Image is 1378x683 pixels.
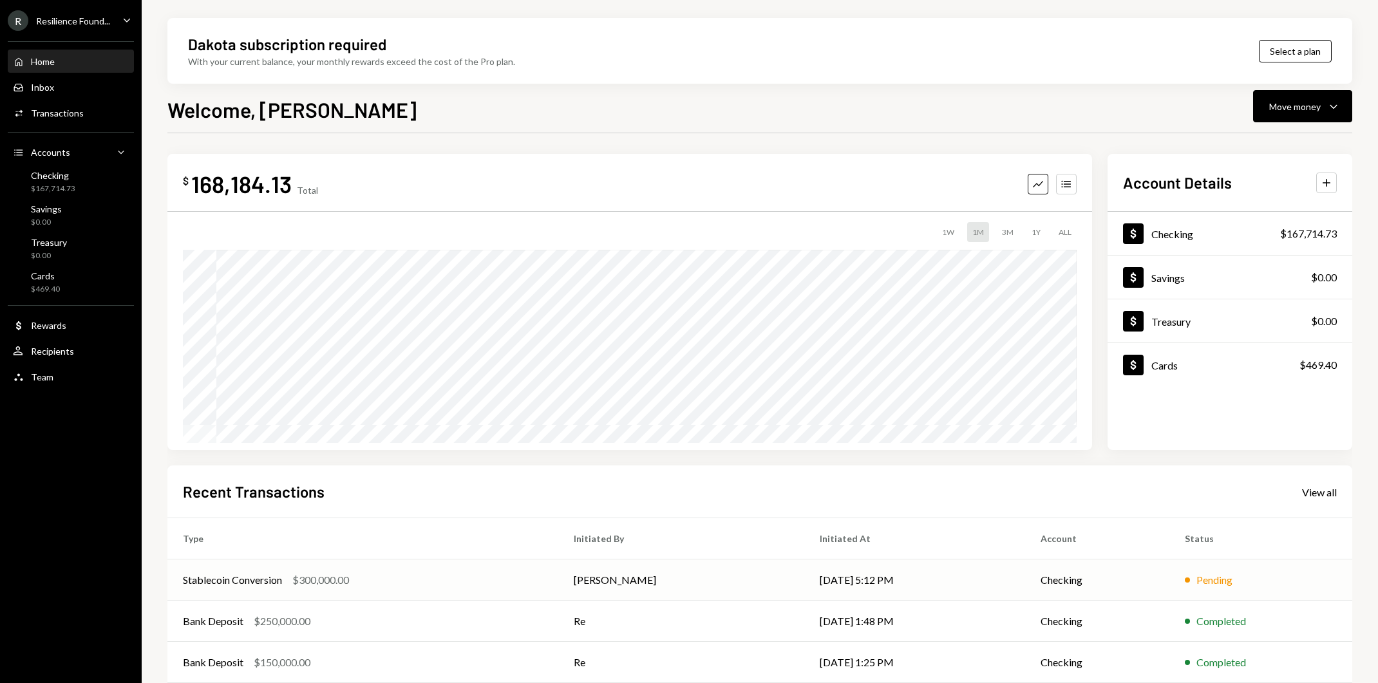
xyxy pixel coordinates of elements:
[188,33,386,55] div: Dakota subscription required
[1025,559,1169,601] td: Checking
[1025,518,1169,559] th: Account
[8,50,134,73] a: Home
[1253,90,1352,122] button: Move money
[1151,272,1185,284] div: Savings
[31,183,75,194] div: $167,714.73
[967,222,989,242] div: 1M
[1280,226,1337,241] div: $167,714.73
[1151,359,1178,371] div: Cards
[31,284,60,295] div: $469.40
[1025,601,1169,642] td: Checking
[1108,299,1352,342] a: Treasury$0.00
[1269,100,1321,113] div: Move money
[8,166,134,197] a: Checking$167,714.73
[804,601,1025,642] td: [DATE] 1:48 PM
[8,140,134,164] a: Accounts
[1108,212,1352,255] a: Checking$167,714.73
[191,169,292,198] div: 168,184.13
[8,10,28,31] div: R
[1151,228,1193,240] div: Checking
[31,250,67,261] div: $0.00
[937,222,959,242] div: 1W
[183,655,243,670] div: Bank Deposit
[804,559,1025,601] td: [DATE] 5:12 PM
[558,559,805,601] td: [PERSON_NAME]
[1302,486,1337,499] div: View all
[8,101,134,124] a: Transactions
[1053,222,1077,242] div: ALL
[31,147,70,158] div: Accounts
[167,518,558,559] th: Type
[1108,256,1352,299] a: Savings$0.00
[31,346,74,357] div: Recipients
[558,518,805,559] th: Initiated By
[31,170,75,181] div: Checking
[804,642,1025,683] td: [DATE] 1:25 PM
[297,185,318,196] div: Total
[183,174,189,187] div: $
[1026,222,1046,242] div: 1Y
[254,613,310,629] div: $250,000.00
[183,613,243,629] div: Bank Deposit
[31,203,62,214] div: Savings
[31,371,53,382] div: Team
[1196,572,1232,588] div: Pending
[183,481,325,502] h2: Recent Transactions
[558,601,805,642] td: Re
[997,222,1019,242] div: 3M
[8,233,134,264] a: Treasury$0.00
[1169,518,1352,559] th: Status
[1311,313,1337,329] div: $0.00
[1108,343,1352,386] a: Cards$469.40
[1151,315,1191,328] div: Treasury
[1311,270,1337,285] div: $0.00
[188,55,515,68] div: With your current balance, your monthly rewards exceed the cost of the Pro plan.
[8,200,134,230] a: Savings$0.00
[167,97,417,122] h1: Welcome, [PERSON_NAME]
[8,267,134,297] a: Cards$469.40
[31,82,54,93] div: Inbox
[1299,357,1337,373] div: $469.40
[254,655,310,670] div: $150,000.00
[31,270,60,281] div: Cards
[804,518,1025,559] th: Initiated At
[1196,655,1246,670] div: Completed
[183,572,282,588] div: Stablecoin Conversion
[31,217,62,228] div: $0.00
[558,642,805,683] td: Re
[1196,613,1246,629] div: Completed
[36,15,110,26] div: Resilience Found...
[31,56,55,67] div: Home
[31,237,67,248] div: Treasury
[1025,642,1169,683] td: Checking
[8,75,134,98] a: Inbox
[1259,40,1332,62] button: Select a plan
[8,313,134,337] a: Rewards
[31,320,66,331] div: Rewards
[292,572,349,588] div: $300,000.00
[1302,485,1337,499] a: View all
[31,108,84,118] div: Transactions
[8,365,134,388] a: Team
[8,339,134,362] a: Recipients
[1123,172,1232,193] h2: Account Details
